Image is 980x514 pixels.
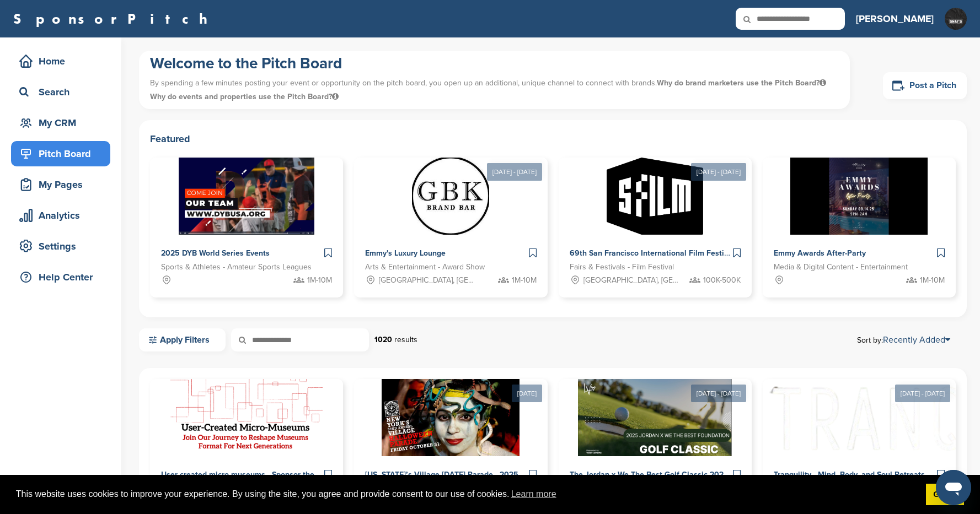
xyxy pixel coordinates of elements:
span: 1M-10M [920,274,945,286]
img: Sponsorpitch & [382,379,520,456]
span: User-created micro-museums - Sponsor the future of cultural storytelling [161,470,419,479]
img: Sponsorpitch & [170,379,323,456]
h3: [PERSON_NAME] [856,11,934,26]
span: Emmy Awards After-Party [774,248,866,258]
a: [DATE] - [DATE] Sponsorpitch & 69th San Francisco International Film Festival Fairs & Festivals -... [559,140,752,297]
a: learn more about cookies [510,486,558,502]
span: 2025 DYB World Series Events [161,248,270,258]
div: Pitch Board [17,144,110,164]
span: Why do events and properties use the Pitch Board? [150,92,339,101]
div: [DATE] - [DATE] [895,385,950,402]
span: Arts & Entertainment - Award Show [365,261,485,273]
span: Sort by: [857,336,950,344]
a: My CRM [11,110,110,136]
div: My Pages [17,175,110,194]
div: [DATE] - [DATE] [691,163,746,181]
div: Help Center [17,267,110,287]
div: My CRM [17,113,110,133]
a: Help Center [11,264,110,290]
span: results [394,335,417,344]
a: Home [11,48,110,74]
a: Search [11,79,110,105]
span: 1M-10M [512,274,537,286]
img: Sponsorpitch & [578,379,732,456]
span: The Jordan x We The Best Golf Classic 2025 – Where Sports, Music & Philanthropy Collide [570,470,893,479]
div: [DATE] [512,385,542,402]
span: Media & Digital Content - Entertainment [774,261,908,273]
a: My Pages [11,172,110,197]
img: Sponsorpitch & [790,158,928,235]
span: Emmy's Luxury Lounge [365,248,446,258]
span: [GEOGRAPHIC_DATA], [GEOGRAPHIC_DATA] [379,274,476,286]
h1: Welcome to the Pitch Board [150,53,839,73]
a: [PERSON_NAME] [856,7,934,31]
a: Apply Filters [139,328,226,351]
p: By spending a few minutes posting your event or opportunity on the pitch board, you open up an ad... [150,73,839,106]
a: Recently Added [883,334,950,345]
div: [DATE] - [DATE] [691,385,746,402]
a: Settings [11,234,110,259]
div: Home [17,51,110,71]
strong: 1020 [374,335,392,344]
span: 1M-10M [307,274,332,286]
span: Why do brand marketers use the Pitch Board? [657,78,826,88]
div: [DATE] - [DATE] [487,163,542,181]
div: Settings [17,236,110,256]
a: Analytics [11,203,110,228]
a: Post a Pitch [883,72,967,99]
span: [US_STATE]’s Village [DATE] Parade - 2025 [365,470,518,479]
span: [GEOGRAPHIC_DATA], [GEOGRAPHIC_DATA] [583,274,681,286]
span: 100K-500K [703,274,741,286]
h2: Featured [150,131,956,147]
img: Sponsorpitch & [412,158,489,235]
a: Sponsorpitch & Emmy Awards After-Party Media & Digital Content - Entertainment 1M-10M [763,158,956,297]
iframe: Button to launch messaging window [936,470,971,505]
span: 69th San Francisco International Film Festival [570,248,735,258]
div: Analytics [17,205,110,225]
a: Sponsorpitch & 2025 DYB World Series Events Sports & Athletes - Amateur Sports Leagues 1M-10M [150,158,343,297]
div: Search [17,82,110,102]
a: [DATE] - [DATE] Sponsorpitch & Emmy's Luxury Lounge Arts & Entertainment - Award Show [GEOGRAPHIC... [354,140,547,297]
a: dismiss cookie message [926,484,964,506]
a: SponsorPitch [13,12,215,26]
span: Tranquility - Mind, Body, and Soul Retreats [774,470,925,479]
img: Sponsorpitch & [179,158,315,235]
span: This website uses cookies to improve your experience. By using the site, you agree and provide co... [16,486,917,502]
span: Sports & Athletes - Amateur Sports Leagues [161,261,312,273]
img: Su logo [945,8,967,35]
a: Pitch Board [11,141,110,166]
span: Fairs & Festivals - Film Festival [570,261,674,273]
img: Sponsorpitch & [607,158,703,235]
